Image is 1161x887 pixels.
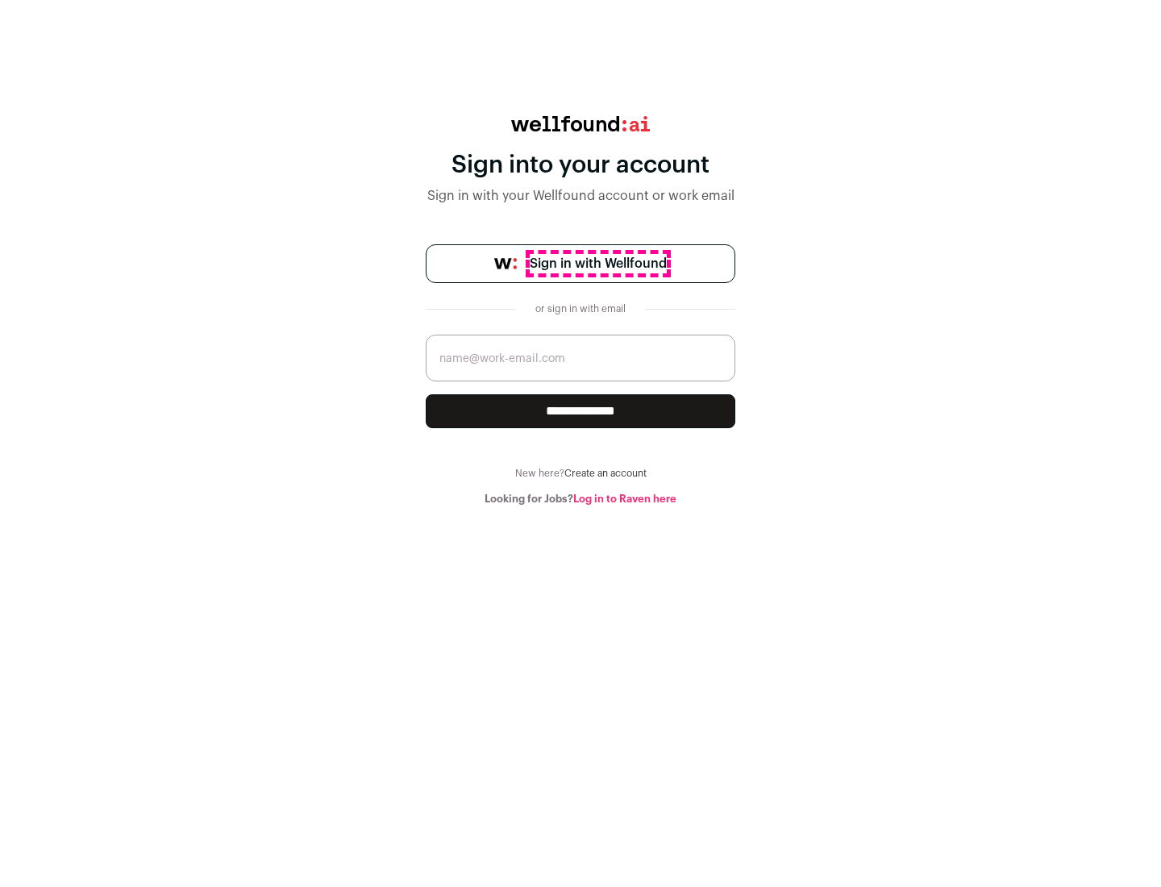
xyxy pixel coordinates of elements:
[573,493,676,504] a: Log in to Raven here
[426,151,735,180] div: Sign into your account
[426,493,735,506] div: Looking for Jobs?
[529,302,632,315] div: or sign in with email
[426,335,735,381] input: name@work-email.com
[511,116,650,131] img: wellfound:ai
[494,258,517,269] img: wellfound-symbol-flush-black-fb3c872781a75f747ccb3a119075da62bfe97bd399995f84a933054e44a575c4.png
[564,468,647,478] a: Create an account
[530,254,667,273] span: Sign in with Wellfound
[426,467,735,480] div: New here?
[426,186,735,206] div: Sign in with your Wellfound account or work email
[426,244,735,283] a: Sign in with Wellfound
